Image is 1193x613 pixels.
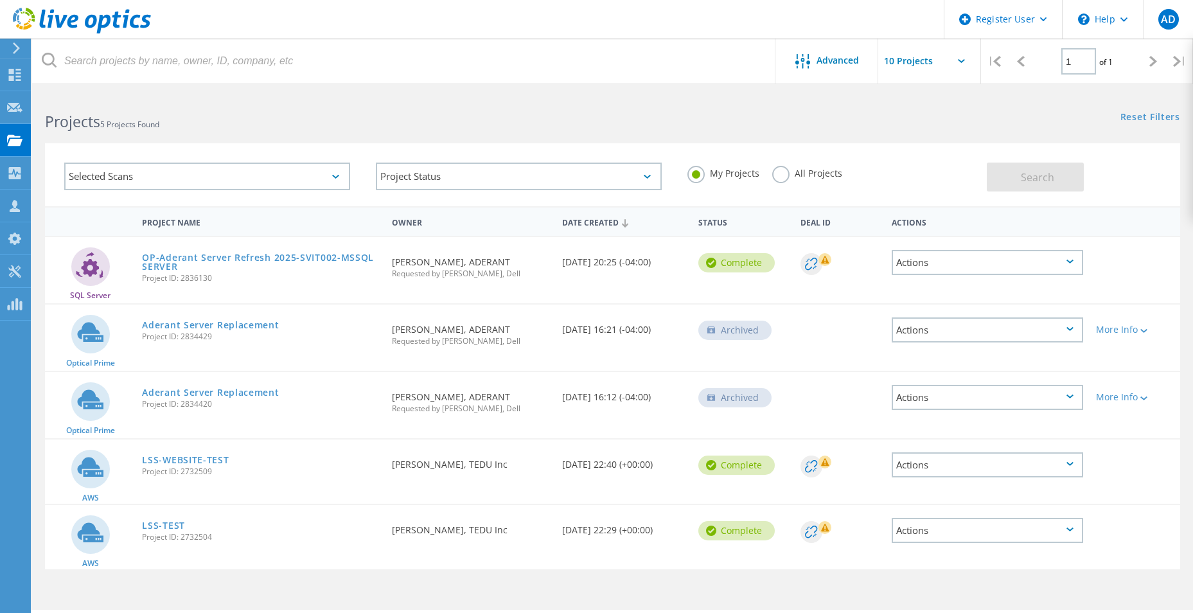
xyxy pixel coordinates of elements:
[82,560,99,567] span: AWS
[1161,14,1176,24] span: AD
[385,237,556,290] div: [PERSON_NAME], ADERANT
[556,505,692,547] div: [DATE] 22:29 (+00:00)
[385,505,556,547] div: [PERSON_NAME], TEDU Inc
[1096,325,1174,334] div: More Info
[817,56,859,65] span: Advanced
[142,521,185,530] a: LSS-TEST
[142,468,379,475] span: Project ID: 2732509
[385,305,556,358] div: [PERSON_NAME], ADERANT
[142,253,379,271] a: OP-Aderant Server Refresh 2025-SVIT002-MSSQLSERVER
[698,321,772,340] div: Archived
[556,209,692,234] div: Date Created
[892,518,1083,543] div: Actions
[1167,39,1193,84] div: |
[45,111,100,132] b: Projects
[892,385,1083,410] div: Actions
[698,521,775,540] div: Complete
[1099,57,1113,67] span: of 1
[66,427,115,434] span: Optical Prime
[142,533,379,541] span: Project ID: 2732504
[556,440,692,482] div: [DATE] 22:40 (+00:00)
[1120,112,1180,123] a: Reset Filters
[698,253,775,272] div: Complete
[698,388,772,407] div: Archived
[556,305,692,347] div: [DATE] 16:21 (-04:00)
[981,39,1007,84] div: |
[1021,170,1054,184] span: Search
[82,494,99,502] span: AWS
[892,452,1083,477] div: Actions
[66,359,115,367] span: Optical Prime
[772,166,842,178] label: All Projects
[32,39,776,84] input: Search projects by name, owner, ID, company, etc
[136,209,385,233] div: Project Name
[892,250,1083,275] div: Actions
[142,274,379,282] span: Project ID: 2836130
[142,400,379,408] span: Project ID: 2834420
[64,163,350,190] div: Selected Scans
[392,270,549,278] span: Requested by [PERSON_NAME], Dell
[794,209,885,233] div: Deal Id
[698,456,775,475] div: Complete
[100,119,159,130] span: 5 Projects Found
[892,317,1083,342] div: Actions
[385,209,556,233] div: Owner
[392,337,549,345] span: Requested by [PERSON_NAME], Dell
[1096,393,1174,402] div: More Info
[385,372,556,425] div: [PERSON_NAME], ADERANT
[13,27,151,36] a: Live Optics Dashboard
[692,209,794,233] div: Status
[885,209,1090,233] div: Actions
[70,292,110,299] span: SQL Server
[376,163,662,190] div: Project Status
[987,163,1084,191] button: Search
[142,456,229,465] a: LSS-WEBSITE-TEST
[142,333,379,341] span: Project ID: 2834429
[392,405,549,413] span: Requested by [PERSON_NAME], Dell
[687,166,759,178] label: My Projects
[1078,13,1090,25] svg: \n
[556,372,692,414] div: [DATE] 16:12 (-04:00)
[556,237,692,280] div: [DATE] 20:25 (-04:00)
[385,440,556,482] div: [PERSON_NAME], TEDU Inc
[142,388,279,397] a: Aderant Server Replacement
[142,321,279,330] a: Aderant Server Replacement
